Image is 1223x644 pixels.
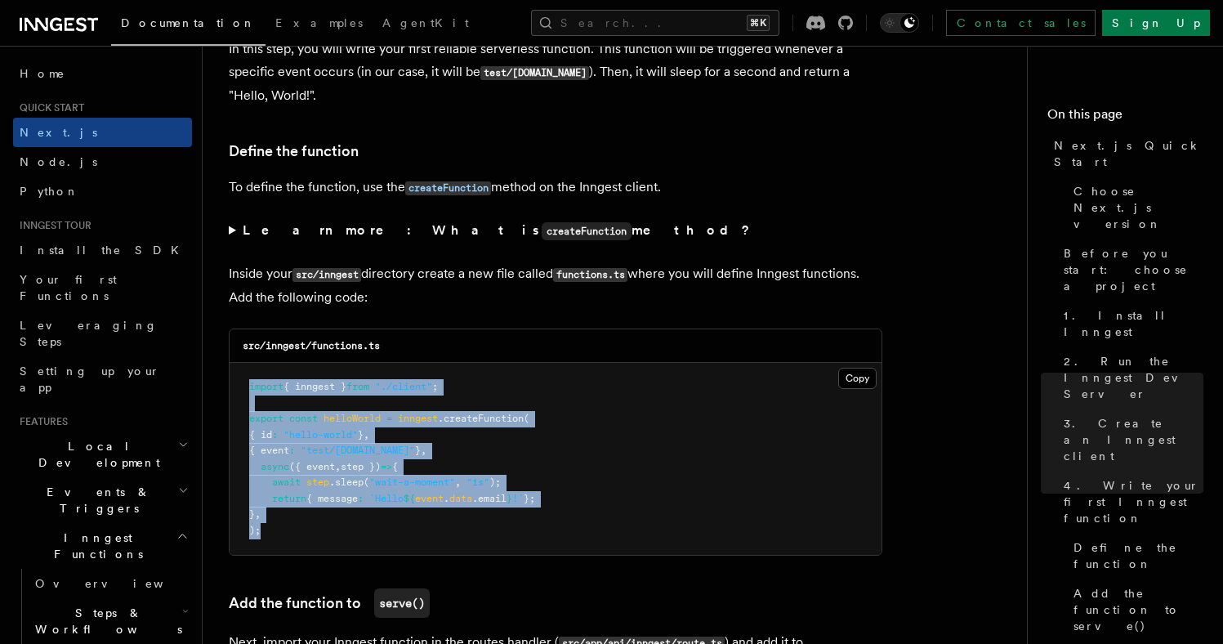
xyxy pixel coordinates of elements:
[466,476,489,488] span: "1s"
[1054,137,1203,170] span: Next.js Quick Start
[489,476,501,488] span: );
[358,429,364,441] span: }
[301,445,415,456] span: "test/[DOMAIN_NAME]"
[375,381,432,392] span: "./client"
[275,16,363,29] span: Examples
[472,493,507,504] span: .email
[480,66,589,80] code: test/[DOMAIN_NAME]
[111,5,266,46] a: Documentation
[329,476,364,488] span: .sleep
[20,273,117,302] span: Your first Functions
[229,219,882,243] summary: Learn more: What iscreateFunctionmethod?
[1064,353,1203,402] span: 2. Run the Inngest Dev Server
[20,65,65,82] span: Home
[229,140,359,163] a: Define the function
[13,311,192,356] a: Leveraging Steps
[1057,347,1203,409] a: 2. Run the Inngest Dev Server
[341,461,381,472] span: step })
[121,16,256,29] span: Documentation
[1067,533,1203,579] a: Define the function
[374,588,430,618] code: serve()
[405,181,491,195] code: createFunction
[272,476,301,488] span: await
[29,598,192,644] button: Steps & Workflows
[1047,105,1203,131] h4: On this page
[283,429,358,441] span: "hello-world"
[1057,239,1203,301] a: Before you start: choose a project
[1067,177,1203,239] a: Choose Next.js version
[1064,477,1203,526] span: 4. Write your first Inngest function
[229,38,882,107] p: In this step, you will write your first reliable serverless function. This function will be trigg...
[13,265,192,311] a: Your first Functions
[415,445,421,456] span: }
[335,461,341,472] span: ,
[249,445,289,456] span: { event
[13,356,192,402] a: Setting up your app
[13,530,176,562] span: Inngest Functions
[29,569,192,598] a: Overview
[364,429,369,441] span: ,
[405,179,491,195] a: createFunction
[35,577,203,590] span: Overview
[1047,131,1203,177] a: Next.js Quick Start
[1057,301,1203,347] a: 1. Install Inngest
[20,244,189,257] span: Install the SDK
[880,13,919,33] button: Toggle dark mode
[243,222,753,238] strong: Learn more: What is method?
[369,476,455,488] span: "wait-a-moment"
[20,364,160,394] span: Setting up your app
[381,461,392,472] span: =>
[946,10,1096,36] a: Contact sales
[13,59,192,88] a: Home
[1057,409,1203,471] a: 3. Create an Inngest client
[553,268,627,282] code: functions.ts
[1064,307,1203,340] span: 1. Install Inngest
[243,340,380,351] code: src/inngest/functions.ts
[289,413,318,424] span: const
[524,413,529,424] span: (
[13,219,92,232] span: Inngest tour
[838,368,877,389] button: Copy
[13,432,192,477] button: Local Development
[444,493,449,504] span: .
[455,476,461,488] span: ,
[306,493,358,504] span: { message
[229,588,430,618] a: Add the function toserve()
[13,438,178,471] span: Local Development
[13,415,68,428] span: Features
[1057,471,1203,533] a: 4. Write your first Inngest function
[531,10,779,36] button: Search...⌘K
[266,5,373,44] a: Examples
[398,413,438,424] span: inngest
[512,493,524,504] span: !`
[29,605,182,637] span: Steps & Workflows
[421,445,426,456] span: ,
[283,381,346,392] span: { inngest }
[382,16,469,29] span: AgentKit
[373,5,479,44] a: AgentKit
[404,493,415,504] span: ${
[432,381,438,392] span: ;
[13,177,192,206] a: Python
[1073,585,1203,634] span: Add the function to serve()
[415,493,444,504] span: event
[261,461,289,472] span: async
[449,493,472,504] span: data
[346,381,369,392] span: from
[249,429,272,441] span: { id
[20,155,97,168] span: Node.js
[1073,183,1203,232] span: Choose Next.js version
[1067,579,1203,641] a: Add the function to serve()
[229,262,882,309] p: Inside your directory create a new file called where you will define Inngest functions. Add the f...
[20,185,79,198] span: Python
[524,493,535,504] span: };
[289,445,295,456] span: :
[20,319,158,348] span: Leveraging Steps
[747,15,770,31] kbd: ⌘K
[13,477,192,523] button: Events & Triggers
[20,126,97,139] span: Next.js
[1064,245,1203,294] span: Before you start: choose a project
[13,147,192,177] a: Node.js
[324,413,381,424] span: helloWorld
[1102,10,1210,36] a: Sign Up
